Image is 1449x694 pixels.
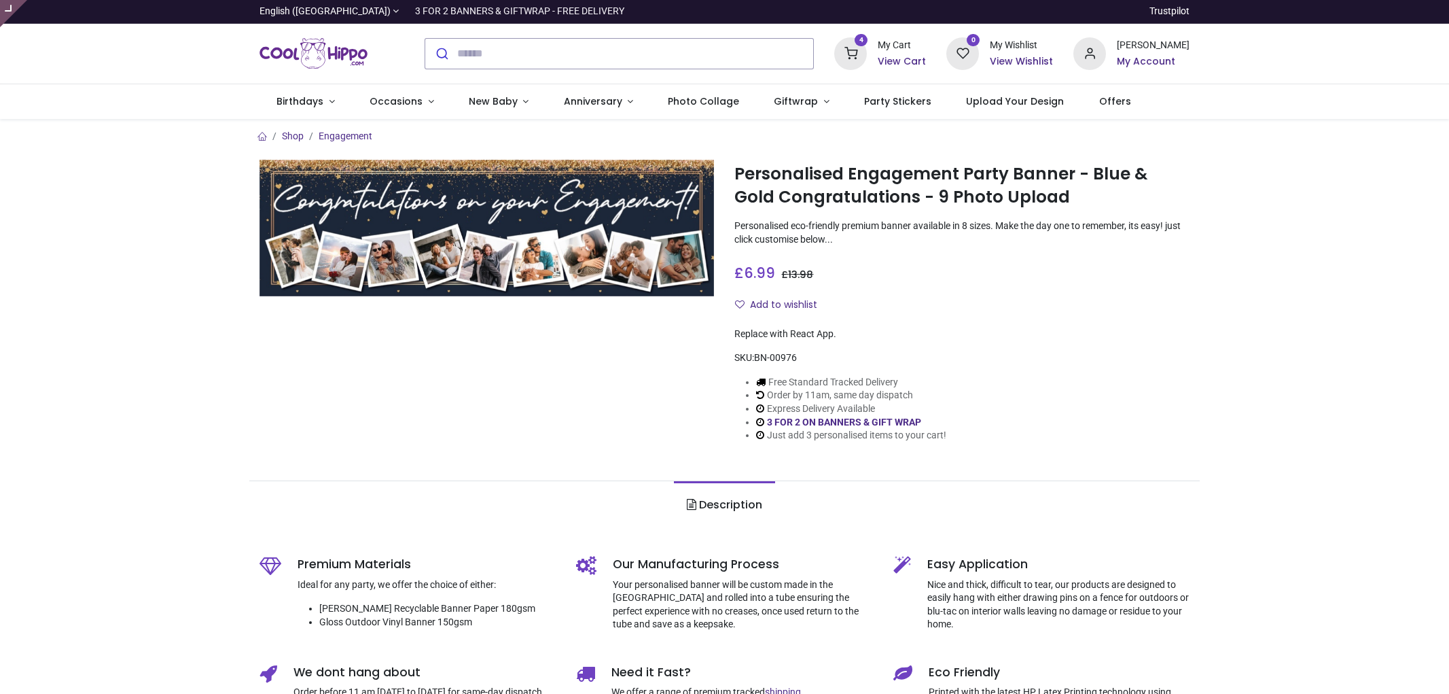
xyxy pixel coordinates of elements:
[668,94,739,108] span: Photo Collage
[564,94,622,108] span: Anniversary
[1099,94,1131,108] span: Offers
[260,35,368,73] a: Logo of Cool Hippo
[967,34,980,47] sup: 0
[298,556,556,573] h5: Premium Materials
[319,616,556,629] li: Gloss Outdoor Vinyl Banner 150gsm
[613,578,873,631] p: Your personalised banner will be custom made in the [GEOGRAPHIC_DATA] and rolled into a tube ensu...
[293,664,556,681] h5: We dont hang about
[425,39,457,69] button: Submit
[1149,5,1189,18] a: Trustpilot
[260,35,368,73] img: Cool Hippo
[927,556,1190,573] h5: Easy Application
[319,602,556,616] li: [PERSON_NAME] Recyclable Banner Paper 180gsm
[734,162,1189,209] h1: Personalised Engagement Party Banner - Blue & Gold Congratulations - 9 Photo Upload
[756,389,946,402] li: Order by 11am, same day dispatch
[734,294,829,317] button: Add to wishlistAdd to wishlist
[734,220,1189,246] p: Personalised eco-friendly premium banner available in 8 sizes. Make the day one to remember, its ...
[756,402,946,416] li: Express Delivery Available
[754,352,797,363] span: BN-00976
[774,94,818,108] span: Giftwrap
[611,664,873,681] h5: Need it Fast?
[734,263,775,283] span: £
[878,39,926,52] div: My Cart
[788,268,813,281] span: 13.98
[546,84,651,120] a: Anniversary
[756,429,946,443] li: Just add 3 personalised items to your cart!
[282,131,304,141] a: Shop
[469,94,518,108] span: New Baby
[1117,39,1189,52] div: [PERSON_NAME]
[855,34,867,47] sup: 4
[734,351,1189,365] div: SKU:
[613,556,873,573] h5: Our Manufacturing Process
[298,578,556,592] p: Ideal for any party, we offer the choice of either:
[864,94,931,108] span: Party Stickers
[834,47,867,58] a: 4
[370,94,423,108] span: Occasions
[990,39,1053,52] div: My Wishlist
[927,578,1190,631] p: Nice and thick, difficult to tear, our products are designed to easily hang with either drawing p...
[966,94,1064,108] span: Upload Your Design
[276,94,323,108] span: Birthdays
[929,664,1190,681] h5: Eco Friendly
[757,84,847,120] a: Giftwrap
[767,417,921,428] a: 3 FOR 2 ON BANNERS & GIFT WRAP
[451,84,546,120] a: New Baby
[781,268,813,281] span: £
[734,328,1189,341] div: Replace with React App.
[1117,55,1189,69] a: My Account
[260,84,353,120] a: Birthdays
[674,481,775,529] a: Description
[756,376,946,389] li: Free Standard Tracked Delivery
[744,263,775,283] span: 6.99
[352,84,451,120] a: Occasions
[878,55,926,69] a: View Cart
[415,5,624,18] div: 3 FOR 2 BANNERS & GIFTWRAP - FREE DELIVERY
[260,160,715,296] img: Personalised Engagement Party Banner - Blue & Gold Congratulations - 9 Photo Upload
[319,131,372,141] a: Engagement
[990,55,1053,69] a: View Wishlist
[946,47,979,58] a: 0
[260,5,399,18] a: English ([GEOGRAPHIC_DATA])
[735,300,745,309] i: Add to wishlist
